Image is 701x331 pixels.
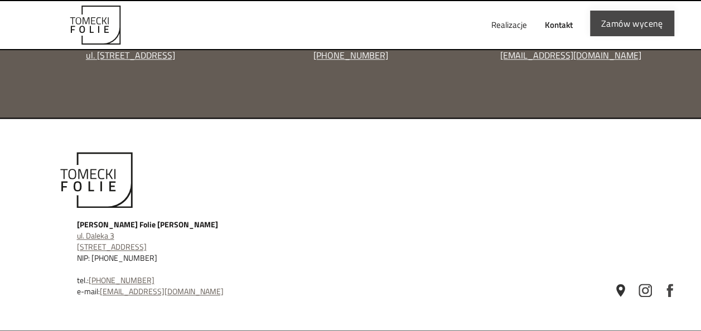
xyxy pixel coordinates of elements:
[536,7,582,43] a: Kontakt
[590,11,674,36] a: Zamów wycenę
[77,219,412,297] div: NIP: [PHONE_NUMBER] tel.: e-mail:
[482,7,536,43] a: Realizacje
[77,218,218,230] strong: [PERSON_NAME] Folie [PERSON_NAME]
[100,285,224,297] a: [EMAIL_ADDRESS][DOMAIN_NAME]
[86,48,175,62] a: ul. [STREET_ADDRESS]
[77,230,147,252] a: ul. Daleka 3[STREET_ADDRESS]
[89,274,154,286] a: [PHONE_NUMBER]
[500,48,641,62] a: [EMAIL_ADDRESS][DOMAIN_NAME]
[313,48,388,62] a: [PHONE_NUMBER]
